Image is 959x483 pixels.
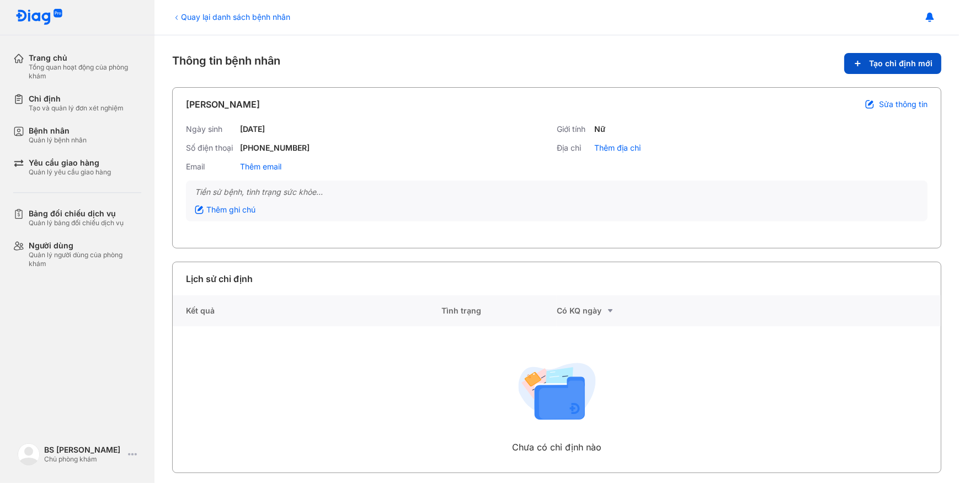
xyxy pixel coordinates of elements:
[186,272,253,285] div: Lịch sử chỉ định
[172,53,941,74] div: Thông tin bệnh nhân
[512,440,601,454] div: Chưa có chỉ định nào
[44,455,124,464] div: Chủ phòng khám
[441,295,557,326] div: Tình trạng
[173,295,441,326] div: Kết quả
[844,53,941,74] button: Tạo chỉ định mới
[240,143,310,153] div: [PHONE_NUMBER]
[15,9,63,26] img: logo
[195,205,255,215] div: Thêm ghi chú
[18,443,40,465] img: logo
[29,209,124,219] div: Bảng đối chiếu dịch vụ
[29,241,141,251] div: Người dùng
[29,251,141,268] div: Quản lý người dùng của phòng khám
[186,124,236,134] div: Ngày sinh
[557,143,590,153] div: Địa chỉ
[29,53,141,63] div: Trang chủ
[557,124,590,134] div: Giới tính
[44,445,124,455] div: BS [PERSON_NAME]
[29,168,111,177] div: Quản lý yêu cầu giao hàng
[29,158,111,168] div: Yêu cầu giao hàng
[29,104,124,113] div: Tạo và quản lý đơn xét nghiệm
[869,59,933,68] span: Tạo chỉ định mới
[186,162,236,172] div: Email
[195,187,919,197] div: Tiền sử bệnh, tình trạng sức khỏe...
[186,98,260,111] div: [PERSON_NAME]
[29,136,87,145] div: Quản lý bệnh nhân
[557,304,672,317] div: Có KQ ngày
[172,11,290,23] div: Quay lại danh sách bệnh nhân
[240,124,265,134] div: [DATE]
[29,63,141,81] div: Tổng quan hoạt động của phòng khám
[594,124,605,134] div: Nữ
[594,143,641,153] div: Thêm địa chỉ
[240,162,281,172] div: Thêm email
[29,219,124,227] div: Quản lý bảng đối chiếu dịch vụ
[879,99,928,109] span: Sửa thông tin
[29,94,124,104] div: Chỉ định
[186,143,236,153] div: Số điện thoại
[29,126,87,136] div: Bệnh nhân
